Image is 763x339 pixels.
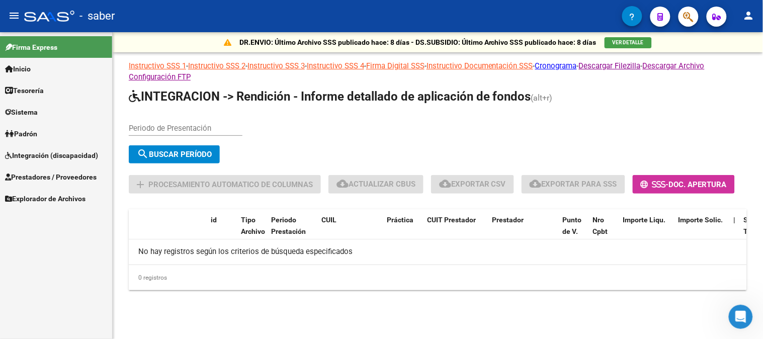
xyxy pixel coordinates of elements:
datatable-header-cell: CUIT Prestador [423,209,488,253]
a: Firma Digital SSS [366,61,425,70]
span: Importe Solic. [679,216,723,224]
div: 0 registros [129,265,747,290]
datatable-header-cell: CUIL [317,209,383,253]
span: - [641,180,669,189]
span: id [211,216,217,224]
datatable-header-cell: Tipo Archivo [237,209,267,253]
datatable-header-cell: | [730,209,740,253]
span: Prestador [492,216,524,224]
a: Instructivo Documentación SSS [427,61,533,70]
span: VER DETALLE [613,40,644,45]
span: Importe Liqu. [623,216,666,224]
span: Buscar Período [137,150,212,159]
datatable-header-cell: Prestador [488,209,559,253]
datatable-header-cell: Punto de V. [559,209,589,253]
button: -Doc. Apertura [633,175,735,194]
button: Exportar CSV [431,175,514,194]
span: Integración (discapacidad) [5,150,98,161]
button: VER DETALLE [605,37,652,48]
span: Nro Cpbt [593,216,608,235]
div: No hay registros según los criterios de búsqueda especificados [129,239,747,265]
span: Procesamiento automatico de columnas [148,180,313,189]
span: Exportar CSV [439,180,506,189]
span: - saber [79,5,115,27]
span: Práctica [387,216,413,224]
span: (alt+r) [531,93,553,103]
span: CUIT Prestador [427,216,476,224]
button: Buscar Período [129,145,220,163]
datatable-header-cell: id [207,209,237,253]
button: Exportar para SSS [522,175,625,194]
span: Doc. Apertura [669,180,727,189]
span: Sistema [5,107,38,118]
datatable-header-cell: Práctica [383,209,423,253]
span: Prestadores / Proveedores [5,172,97,183]
mat-icon: cloud_download [439,178,451,190]
a: Descargar Filezilla [579,61,641,70]
iframe: Intercom live chat [729,305,753,329]
a: Cronograma [535,61,577,70]
mat-icon: cloud_download [336,178,349,190]
mat-icon: person [743,10,755,22]
mat-icon: cloud_download [530,178,542,190]
mat-icon: menu [8,10,20,22]
button: Actualizar CBUs [328,175,423,194]
span: Inicio [5,63,31,74]
span: INTEGRACION -> Rendición - Informe detallado de aplicación de fondos [129,90,531,104]
span: Explorador de Archivos [5,193,86,204]
span: Firma Express [5,42,57,53]
span: Punto de V. [563,216,582,235]
mat-icon: add [134,179,146,191]
datatable-header-cell: Importe Liqu. [619,209,674,253]
datatable-header-cell: Nro Cpbt [589,209,619,253]
span: | [734,216,736,224]
a: Instructivo SSS 1 [129,61,186,70]
span: CUIL [321,216,336,224]
span: Padrón [5,128,37,139]
p: DR.ENVIO: Último Archivo SSS publicado hace: 8 días - DS.SUBSIDIO: Último Archivo SSS publicado h... [239,37,597,48]
a: Instructivo SSS 4 [307,61,364,70]
p: - - - - - - - - [129,60,747,82]
span: Exportar para SSS [530,180,617,189]
span: Tipo Archivo [241,216,265,235]
span: Actualizar CBUs [336,180,415,189]
a: Instructivo SSS 3 [247,61,305,70]
mat-icon: search [137,148,149,160]
span: Tesorería [5,85,44,96]
button: Procesamiento automatico de columnas [129,175,321,194]
datatable-header-cell: Periodo Prestación [267,209,317,253]
a: Instructivo SSS 2 [188,61,245,70]
span: Periodo Prestación [271,216,306,235]
datatable-header-cell: Importe Solic. [674,209,730,253]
